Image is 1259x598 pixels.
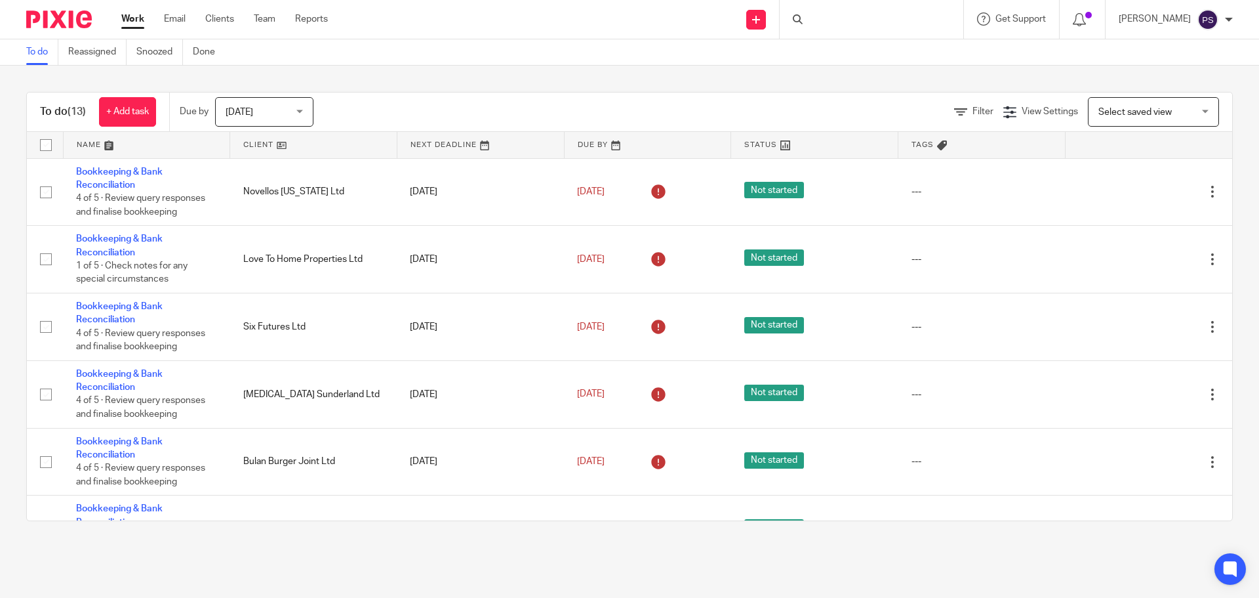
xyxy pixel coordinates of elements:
img: Pixie [26,11,92,28]
p: Due by [180,105,209,118]
span: Not started [744,249,804,266]
div: --- [911,455,1052,468]
td: [DATE] [397,496,564,563]
a: Team [254,12,275,26]
span: Tags [911,141,934,148]
td: Bulan Burger Joint Ltd [230,428,397,496]
span: Select saved view [1098,108,1172,117]
div: --- [911,320,1052,333]
span: Not started [744,452,804,469]
span: [DATE] [577,322,605,331]
span: 4 of 5 · Review query responses and finalise bookkeeping [76,464,205,487]
td: [DATE] [397,226,564,293]
div: --- [911,185,1052,198]
span: [DATE] [577,187,605,196]
span: Not started [744,317,804,333]
span: [DATE] [577,457,605,466]
a: To do [26,39,58,65]
span: [DATE] [577,255,605,264]
a: Work [121,12,144,26]
span: [DATE] [577,390,605,399]
td: Novellos [US_STATE] Ltd [230,158,397,226]
td: [DATE] [397,360,564,428]
div: --- [911,253,1052,266]
span: (13) [68,106,86,117]
a: Reassigned [68,39,127,65]
td: Novellos [US_STATE] Ltd [230,496,397,563]
span: View Settings [1022,107,1078,116]
a: Snoozed [136,39,183,65]
a: Done [193,39,225,65]
p: [PERSON_NAME] [1119,12,1191,26]
span: [DATE] [226,108,253,117]
h1: To do [40,105,86,119]
td: [DATE] [397,158,564,226]
td: [MEDICAL_DATA] Sunderland Ltd [230,360,397,428]
a: Bookkeeping & Bank Reconciliation [76,167,163,190]
div: --- [911,388,1052,401]
span: 4 of 5 · Review query responses and finalise bookkeeping [76,396,205,419]
span: Not started [744,182,804,198]
a: Bookkeeping & Bank Reconciliation [76,234,163,257]
td: [DATE] [397,293,564,361]
img: svg%3E [1197,9,1218,30]
span: 4 of 5 · Review query responses and finalise bookkeeping [76,329,205,352]
a: Bookkeeping & Bank Reconciliation [76,504,163,526]
span: Filter [972,107,993,116]
a: Email [164,12,186,26]
span: Get Support [995,14,1046,24]
span: Not started [744,519,804,536]
a: Bookkeeping & Bank Reconciliation [76,370,163,392]
a: + Add task [99,97,156,127]
span: 4 of 5 · Review query responses and finalise bookkeeping [76,194,205,217]
a: Clients [205,12,234,26]
a: Reports [295,12,328,26]
span: 1 of 5 · Check notes for any special circumstances [76,261,188,284]
span: Not started [744,385,804,401]
td: Love To Home Properties Ltd [230,226,397,293]
td: [DATE] [397,428,564,496]
a: Bookkeeping & Bank Reconciliation [76,302,163,324]
a: Bookkeeping & Bank Reconciliation [76,437,163,459]
td: Six Futures Ltd [230,293,397,361]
